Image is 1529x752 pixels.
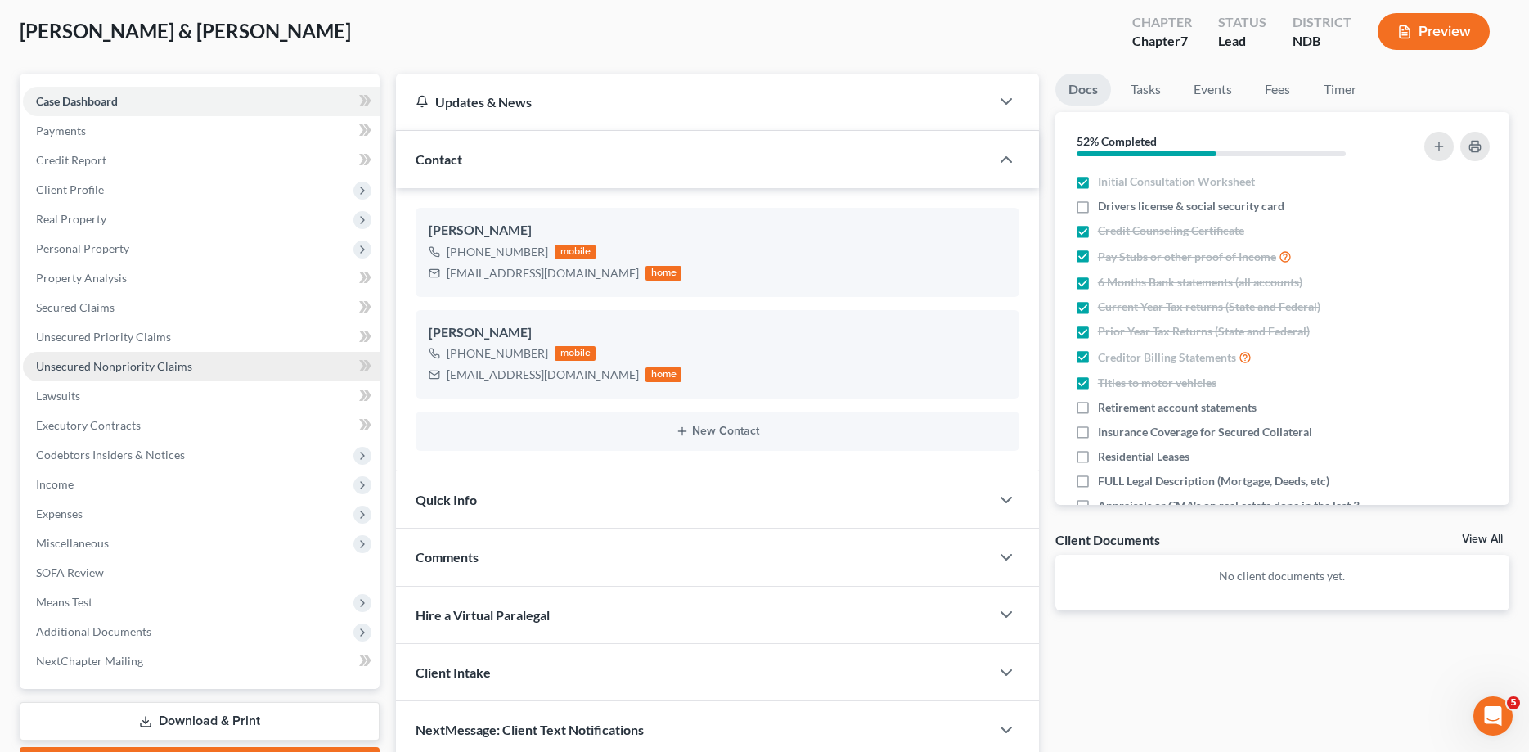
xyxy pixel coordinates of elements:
[36,595,92,609] span: Means Test
[1098,448,1189,465] span: Residential Leases
[645,367,681,382] div: home
[1068,568,1496,584] p: No client documents yet.
[36,94,118,108] span: Case Dashboard
[416,93,969,110] div: Updates & News
[429,221,1005,241] div: [PERSON_NAME]
[20,702,380,741] a: Download & Print
[36,565,104,579] span: SOFA Review
[36,448,185,462] span: Codebtors Insiders & Notices
[1098,249,1276,265] span: Pay Stubs or other proof of Income
[1132,13,1192,32] div: Chapter
[447,345,548,362] div: [PHONE_NUMBER]
[1473,696,1513,736] iframe: Intercom live chat
[36,124,86,137] span: Payments
[36,536,109,550] span: Miscellaneous
[416,664,491,680] span: Client Intake
[1098,473,1329,489] span: FULL Legal Description (Mortgage, Deeds, etc)
[1311,74,1369,106] a: Timer
[1132,32,1192,51] div: Chapter
[1293,32,1351,51] div: NDB
[20,19,351,43] span: [PERSON_NAME] & [PERSON_NAME]
[555,346,596,361] div: mobile
[1098,223,1244,239] span: Credit Counseling Certificate
[23,293,380,322] a: Secured Claims
[36,477,74,491] span: Income
[36,241,129,255] span: Personal Property
[36,389,80,403] span: Lawsuits
[447,265,639,281] div: [EMAIL_ADDRESS][DOMAIN_NAME]
[36,654,143,668] span: NextChapter Mailing
[1098,399,1257,416] span: Retirement account statements
[36,153,106,167] span: Credit Report
[416,607,550,623] span: Hire a Virtual Paralegal
[23,116,380,146] a: Payments
[1098,198,1284,214] span: Drivers license & social security card
[429,323,1005,343] div: [PERSON_NAME]
[429,425,1005,438] button: New Contact
[447,244,548,260] div: [PHONE_NUMBER]
[1055,531,1160,548] div: Client Documents
[416,492,477,507] span: Quick Info
[36,359,192,373] span: Unsecured Nonpriority Claims
[1098,299,1320,315] span: Current Year Tax returns (State and Federal)
[1098,173,1255,190] span: Initial Consultation Worksheet
[447,367,639,383] div: [EMAIL_ADDRESS][DOMAIN_NAME]
[23,646,380,676] a: NextChapter Mailing
[1098,498,1382,530] span: Appraisals or CMA's on real estate done in the last 3 years OR required by attorney
[416,151,462,167] span: Contact
[1077,134,1157,148] strong: 52% Completed
[1462,534,1503,545] a: View All
[416,722,644,737] span: NextMessage: Client Text Notifications
[1098,274,1302,290] span: 6 Months Bank statements (all accounts)
[1293,13,1351,32] div: District
[36,330,171,344] span: Unsecured Priority Claims
[36,271,127,285] span: Property Analysis
[36,212,106,226] span: Real Property
[555,245,596,259] div: mobile
[1098,375,1216,391] span: Titles to motor vehicles
[1218,32,1266,51] div: Lead
[23,87,380,116] a: Case Dashboard
[36,624,151,638] span: Additional Documents
[36,418,141,432] span: Executory Contracts
[1118,74,1174,106] a: Tasks
[23,381,380,411] a: Lawsuits
[1218,13,1266,32] div: Status
[36,182,104,196] span: Client Profile
[1507,696,1520,709] span: 5
[1378,13,1490,50] button: Preview
[36,300,115,314] span: Secured Claims
[23,411,380,440] a: Executory Contracts
[36,507,83,520] span: Expenses
[23,263,380,293] a: Property Analysis
[23,322,380,352] a: Unsecured Priority Claims
[23,558,380,588] a: SOFA Review
[645,266,681,281] div: home
[1098,323,1310,340] span: Prior Year Tax Returns (State and Federal)
[1055,74,1111,106] a: Docs
[1098,349,1236,366] span: Creditor Billing Statements
[1098,424,1312,440] span: Insurance Coverage for Secured Collateral
[1180,74,1245,106] a: Events
[416,549,479,565] span: Comments
[1180,33,1188,48] span: 7
[23,352,380,381] a: Unsecured Nonpriority Claims
[23,146,380,175] a: Credit Report
[1252,74,1304,106] a: Fees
